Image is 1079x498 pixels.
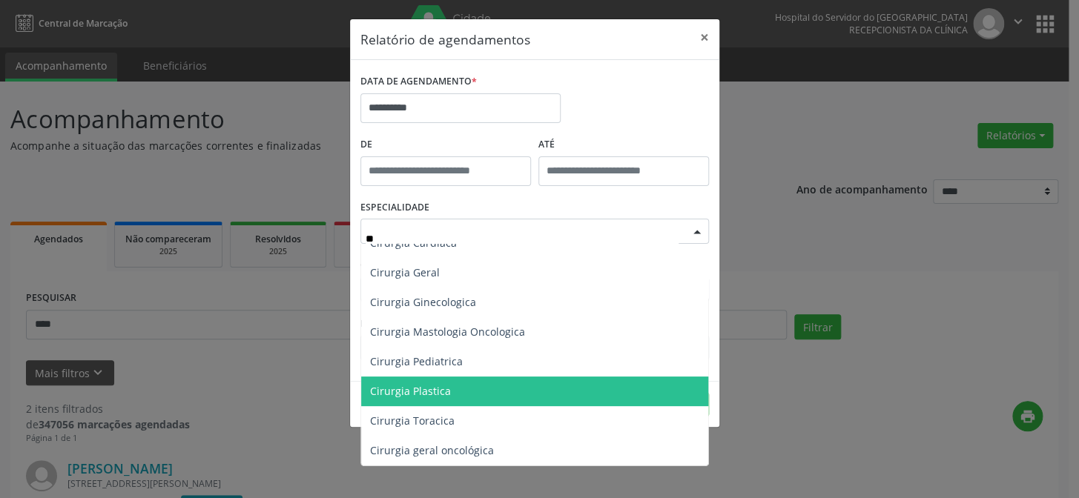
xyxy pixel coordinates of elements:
label: ATÉ [538,133,709,156]
span: Cirurgia Toracica [370,414,455,428]
span: Cirurgia geral oncológica [370,443,494,457]
span: Cirurgia Pediatrica [370,354,463,368]
button: Close [690,19,719,56]
span: Cirurgia Plastica [370,384,451,398]
label: DATA DE AGENDAMENTO [360,70,477,93]
label: De [360,133,531,156]
span: Cirurgia Mastologia Oncologica [370,325,525,339]
label: ESPECIALIDADE [360,196,429,219]
h5: Relatório de agendamentos [360,30,530,49]
span: Cirurgia Ginecologica [370,295,476,309]
span: Cirurgia Geral [370,265,440,279]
